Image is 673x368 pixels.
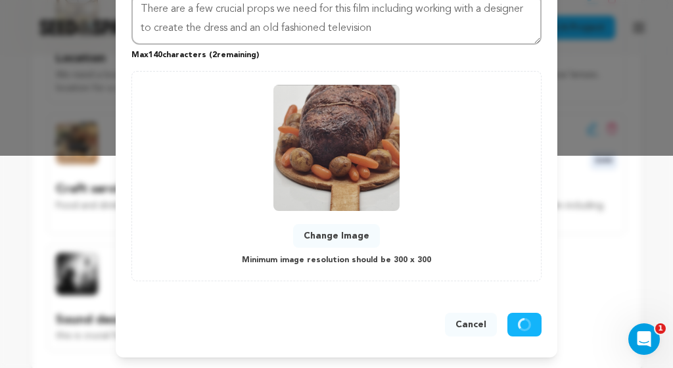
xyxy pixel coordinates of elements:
span: 140 [149,51,162,59]
span: 1 [655,323,666,334]
p: Max characters ( remaining) [131,45,542,60]
p: Minimum image resolution should be 300 x 300 [242,253,431,268]
iframe: Intercom live chat [628,323,660,355]
button: Cancel [445,313,497,336]
button: Change Image [293,224,380,248]
span: 2 [212,51,217,59]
